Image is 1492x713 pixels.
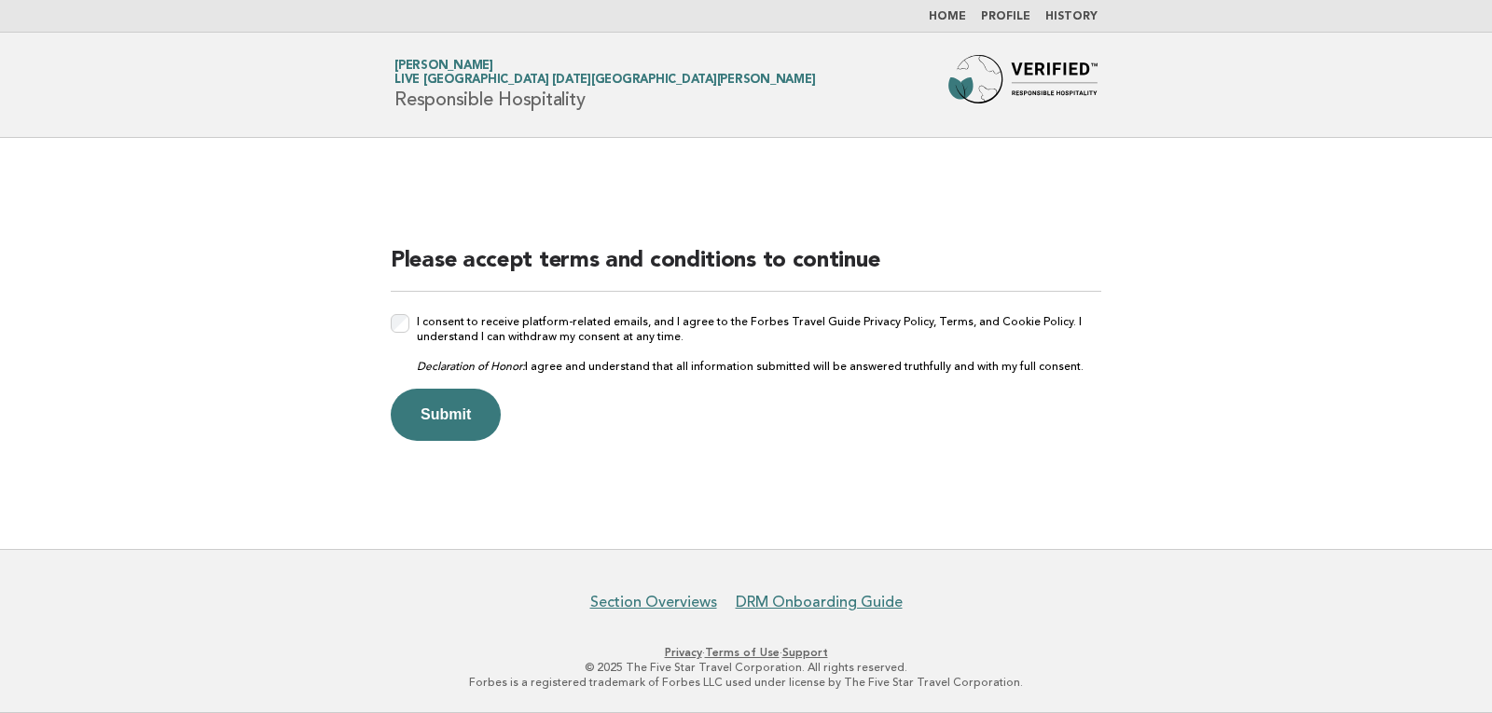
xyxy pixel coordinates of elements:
[175,660,1317,675] p: © 2025 The Five Star Travel Corporation. All rights reserved.
[782,646,828,659] a: Support
[391,246,1101,292] h2: Please accept terms and conditions to continue
[394,75,815,87] span: Live [GEOGRAPHIC_DATA] [DATE][GEOGRAPHIC_DATA][PERSON_NAME]
[175,645,1317,660] p: · ·
[736,593,903,611] a: DRM Onboarding Guide
[417,360,525,373] em: Declaration of Honor:
[665,646,702,659] a: Privacy
[391,389,501,441] button: Submit
[175,675,1317,690] p: Forbes is a registered trademark of Forbes LLC used under license by The Five Star Travel Corpora...
[394,61,815,109] h1: Responsible Hospitality
[1045,11,1098,22] a: History
[394,60,815,86] a: [PERSON_NAME]Live [GEOGRAPHIC_DATA] [DATE][GEOGRAPHIC_DATA][PERSON_NAME]
[948,55,1098,115] img: Forbes Travel Guide
[590,593,717,611] a: Section Overviews
[417,314,1101,374] label: I consent to receive platform-related emails, and I agree to the Forbes Travel Guide Privacy Poli...
[981,11,1030,22] a: Profile
[929,11,966,22] a: Home
[705,646,780,659] a: Terms of Use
